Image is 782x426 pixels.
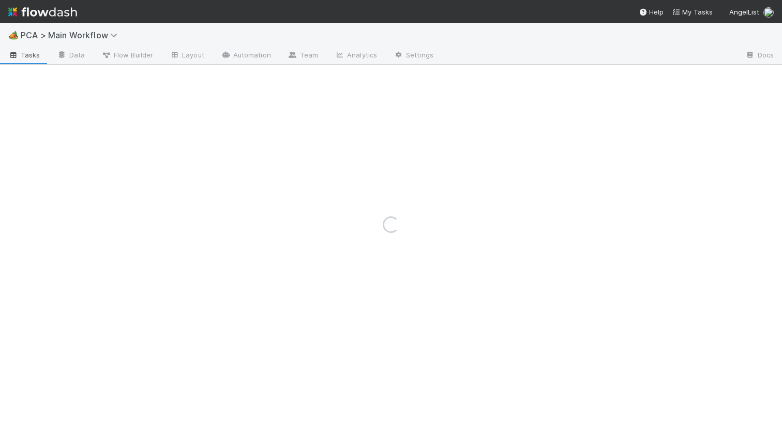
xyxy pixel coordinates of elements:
span: AngelList [729,8,759,16]
a: My Tasks [672,7,713,17]
img: avatar_d89a0a80-047e-40c9-bdc2-a2d44e645fd3.png [763,7,774,18]
div: Help [639,7,664,17]
img: logo-inverted-e16ddd16eac7371096b0.svg [8,3,77,21]
span: My Tasks [672,8,713,16]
